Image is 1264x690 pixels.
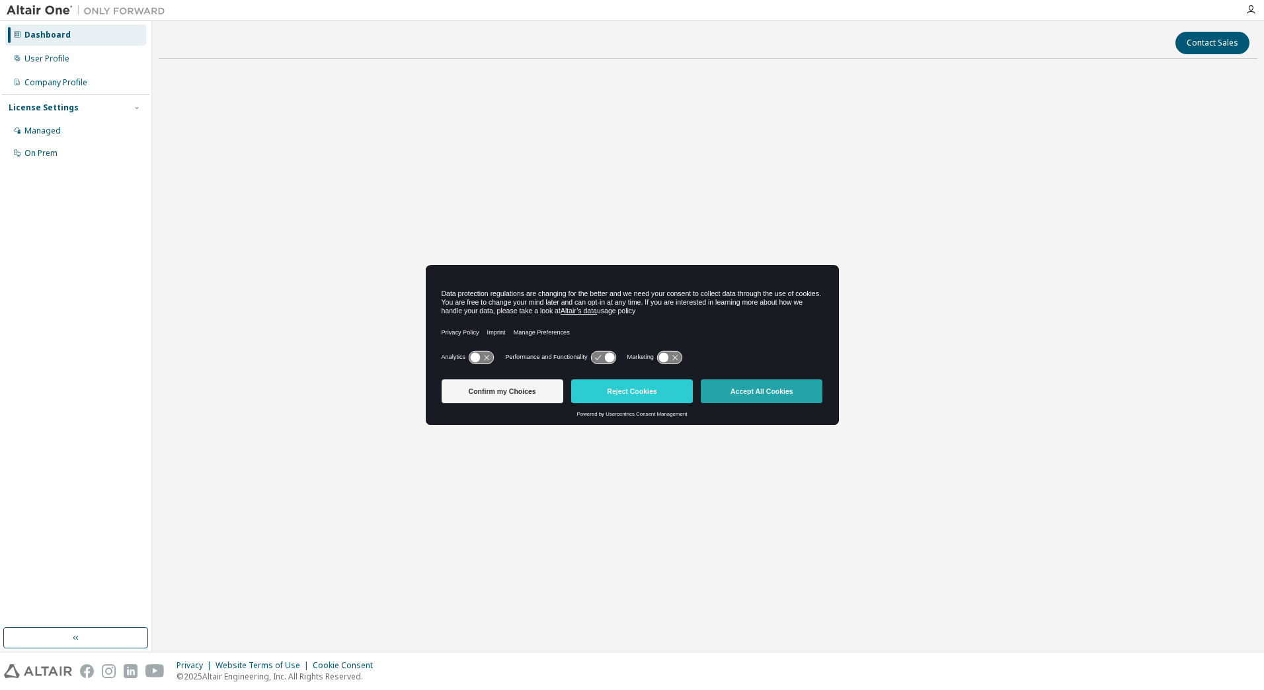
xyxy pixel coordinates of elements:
[177,671,381,682] p: © 2025 Altair Engineering, Inc. All Rights Reserved.
[24,77,87,88] div: Company Profile
[7,4,172,17] img: Altair One
[24,30,71,40] div: Dashboard
[24,148,58,159] div: On Prem
[313,660,381,671] div: Cookie Consent
[1175,32,1249,54] button: Contact Sales
[4,664,72,678] img: altair_logo.svg
[80,664,94,678] img: facebook.svg
[24,54,69,64] div: User Profile
[24,126,61,136] div: Managed
[102,664,116,678] img: instagram.svg
[216,660,313,671] div: Website Terms of Use
[9,102,79,113] div: License Settings
[177,660,216,671] div: Privacy
[124,664,138,678] img: linkedin.svg
[145,664,165,678] img: youtube.svg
